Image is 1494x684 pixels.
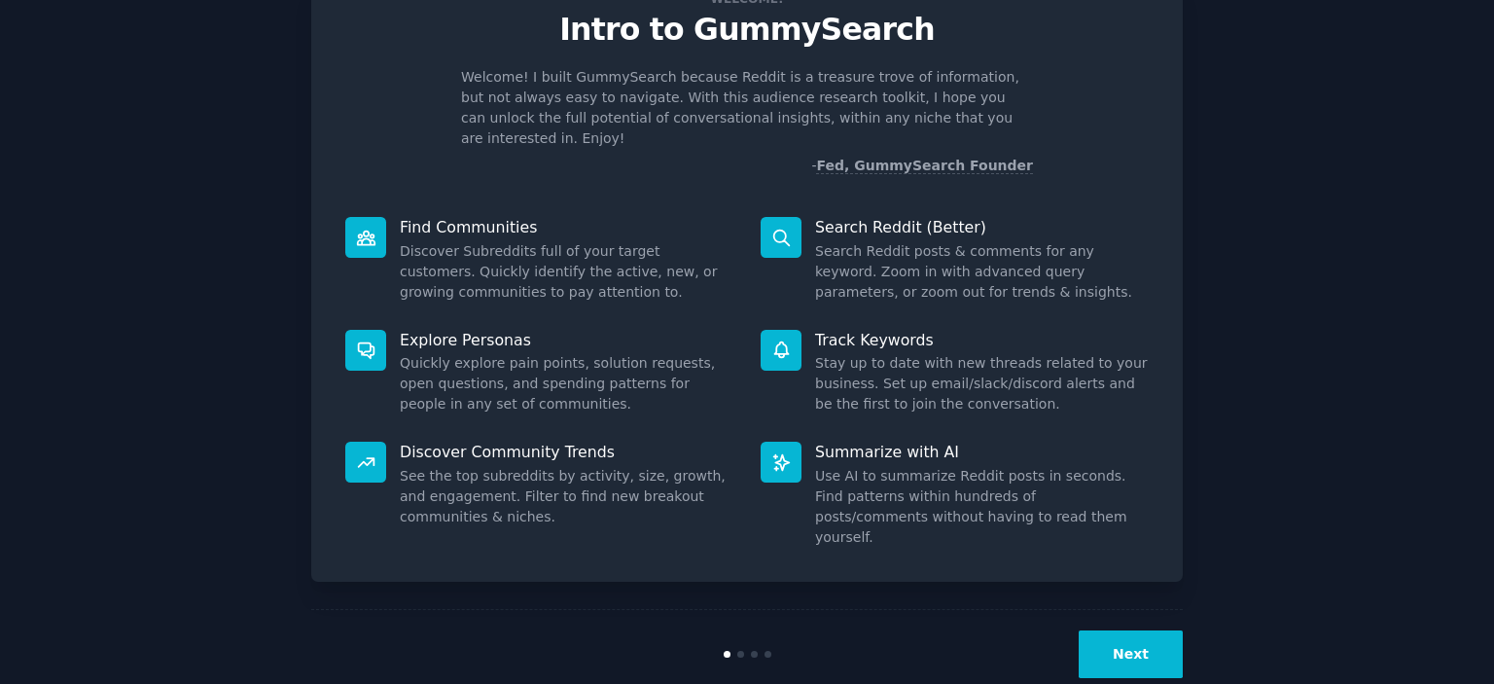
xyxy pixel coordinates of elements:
[816,158,1033,174] a: Fed, GummySearch Founder
[815,330,1149,350] p: Track Keywords
[400,241,733,303] dd: Discover Subreddits full of your target customers. Quickly identify the active, new, or growing c...
[815,241,1149,303] dd: Search Reddit posts & comments for any keyword. Zoom in with advanced query parameters, or zoom o...
[332,13,1162,47] p: Intro to GummySearch
[400,442,733,462] p: Discover Community Trends
[815,466,1149,548] dd: Use AI to summarize Reddit posts in seconds. Find patterns within hundreds of posts/comments with...
[400,466,733,527] dd: See the top subreddits by activity, size, growth, and engagement. Filter to find new breakout com...
[811,156,1033,176] div: -
[400,217,733,237] p: Find Communities
[815,353,1149,414] dd: Stay up to date with new threads related to your business. Set up email/slack/discord alerts and ...
[400,353,733,414] dd: Quickly explore pain points, solution requests, open questions, and spending patterns for people ...
[815,442,1149,462] p: Summarize with AI
[1079,630,1183,678] button: Next
[461,67,1033,149] p: Welcome! I built GummySearch because Reddit is a treasure trove of information, but not always ea...
[400,330,733,350] p: Explore Personas
[815,217,1149,237] p: Search Reddit (Better)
